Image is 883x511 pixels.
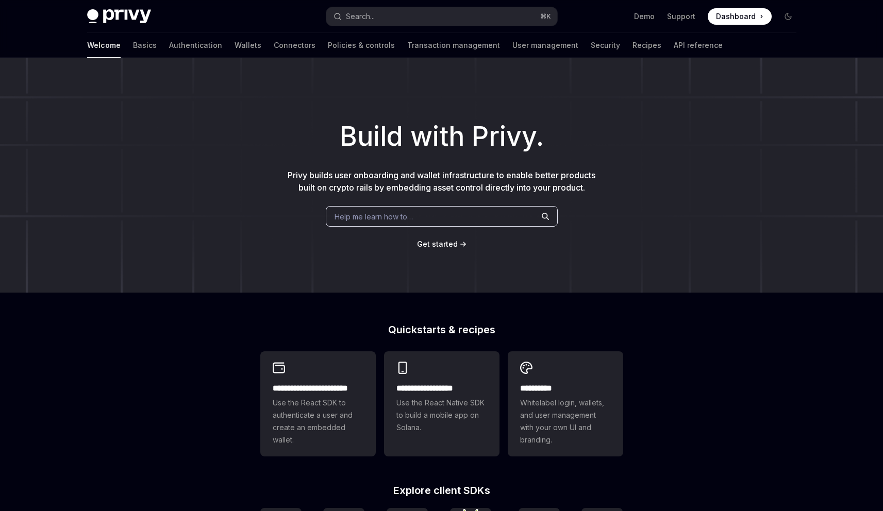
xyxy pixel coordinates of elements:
[326,7,557,26] button: Open search
[417,239,458,249] a: Get started
[591,33,620,58] a: Security
[540,12,551,21] span: ⌘ K
[708,8,772,25] a: Dashboard
[407,33,500,58] a: Transaction management
[396,397,487,434] span: Use the React Native SDK to build a mobile app on Solana.
[87,33,121,58] a: Welcome
[384,351,499,456] a: **** **** **** ***Use the React Native SDK to build a mobile app on Solana.
[288,170,595,193] span: Privy builds user onboarding and wallet infrastructure to enable better products built on crypto ...
[87,9,151,24] img: dark logo
[169,33,222,58] a: Authentication
[716,11,756,22] span: Dashboard
[328,33,395,58] a: Policies & controls
[346,10,375,23] div: Search...
[273,397,363,446] span: Use the React SDK to authenticate a user and create an embedded wallet.
[260,325,623,335] h2: Quickstarts & recipes
[335,211,413,222] span: Help me learn how to…
[674,33,723,58] a: API reference
[667,11,695,22] a: Support
[417,240,458,248] span: Get started
[274,33,315,58] a: Connectors
[16,116,867,157] h1: Build with Privy.
[508,351,623,456] a: **** *****Whitelabel login, wallets, and user management with your own UI and branding.
[512,33,578,58] a: User management
[235,33,261,58] a: Wallets
[133,33,157,58] a: Basics
[632,33,661,58] a: Recipes
[520,397,611,446] span: Whitelabel login, wallets, and user management with your own UI and branding.
[780,8,796,25] button: Toggle dark mode
[260,485,623,496] h2: Explore client SDKs
[634,11,655,22] a: Demo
